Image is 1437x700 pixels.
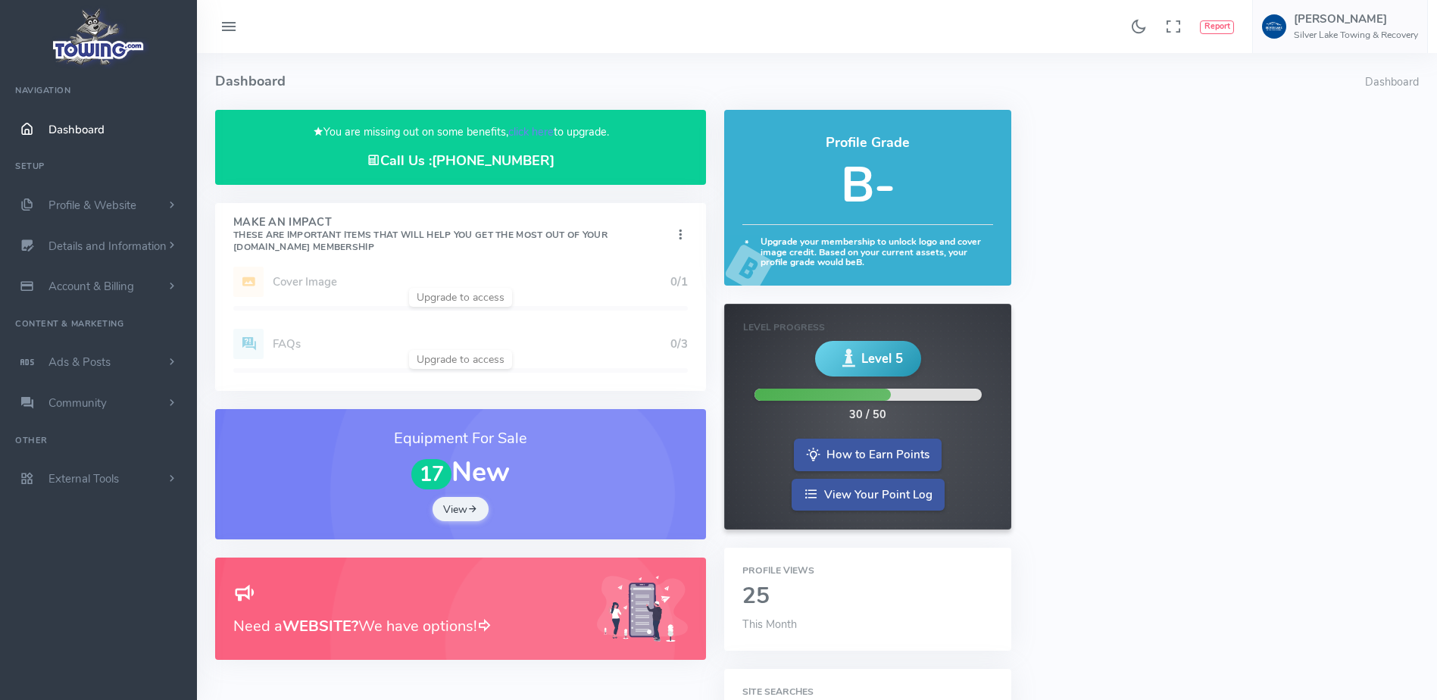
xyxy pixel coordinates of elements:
span: External Tools [48,471,119,486]
h6: Upgrade your membership to unlock logo and cover image credit. Based on your current assets, your... [742,237,993,267]
h1: New [233,458,688,489]
h4: Dashboard [215,53,1365,110]
a: click here [508,124,554,139]
span: This Month [742,617,797,632]
span: Account & Billing [48,279,134,294]
span: Dashboard [48,122,105,137]
span: 17 [411,459,452,490]
h6: Silver Lake Towing & Recovery [1294,30,1418,40]
h5: B- [742,158,993,212]
img: Generic placeholder image [597,576,688,642]
h4: Profile Grade [742,136,993,151]
li: Dashboard [1365,74,1419,91]
h4: Call Us : [233,153,688,169]
b: WEBSITE? [283,616,358,636]
h5: [PERSON_NAME] [1294,13,1418,25]
p: You are missing out on some benefits, to upgrade. [233,123,688,141]
span: Details and Information [48,239,167,254]
a: View [433,497,489,521]
h3: Equipment For Sale [233,427,688,450]
img: user-image [1262,14,1286,39]
strong: B [856,256,862,268]
span: Community [48,395,107,411]
h2: 25 [742,584,993,609]
span: Profile & Website [48,198,136,213]
h6: Site Searches [742,687,993,697]
div: 30 / 50 [849,407,886,423]
a: View Your Point Log [792,479,945,511]
small: These are important items that will help you get the most out of your [DOMAIN_NAME] Membership [233,229,608,253]
button: Report [1200,20,1234,34]
a: How to Earn Points [794,439,942,471]
h3: Need a We have options! [233,614,579,638]
span: Ads & Posts [48,355,111,370]
a: [PHONE_NUMBER] [432,152,554,170]
h6: Profile Views [742,566,993,576]
h6: Level Progress [743,323,992,333]
img: logo [48,5,150,69]
h4: Make An Impact [233,217,673,253]
span: Level 5 [861,349,903,368]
